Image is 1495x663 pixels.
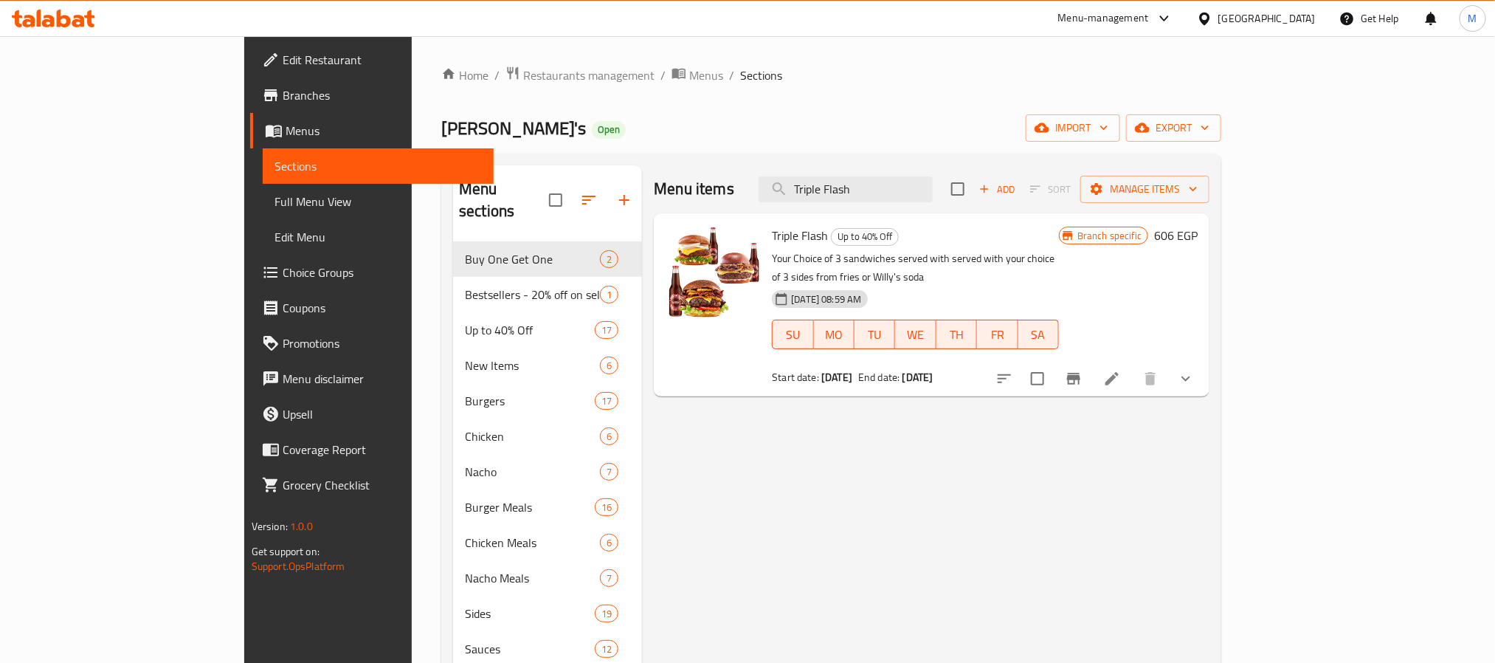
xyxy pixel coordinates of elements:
[505,66,655,85] a: Restaurants management
[936,320,977,349] button: TH
[571,182,607,218] span: Sort sections
[283,476,482,494] span: Grocery Checklist
[465,534,600,552] span: Chicken Meals
[1133,361,1168,396] button: delete
[601,465,618,479] span: 7
[275,157,482,175] span: Sections
[465,640,595,658] span: Sauces
[1071,229,1147,243] span: Branch specific
[275,193,482,210] span: Full Menu View
[250,396,494,432] a: Upsell
[601,288,618,302] span: 1
[283,334,482,352] span: Promotions
[250,78,494,113] a: Branches
[601,253,618,267] span: 2
[453,489,642,525] div: Burger Meals16
[465,498,595,516] span: Burger Meals
[1103,370,1121,388] a: Edit menu item
[459,178,549,222] h2: Menu sections
[283,264,482,281] span: Choice Groups
[821,368,852,387] b: [DATE]
[465,569,600,587] span: Nacho Meals
[778,324,807,346] span: SU
[595,321,618,339] div: items
[595,501,618,515] span: 16
[600,463,618,481] div: items
[831,228,899,246] div: Up to 40% Off
[1018,320,1059,349] button: SA
[595,642,618,656] span: 12
[263,184,494,219] a: Full Menu View
[858,368,900,387] span: End date:
[250,361,494,396] a: Menu disclaimer
[465,392,595,410] div: Burgers
[1154,225,1198,246] h6: 606 EGP
[250,290,494,326] a: Coupons
[666,225,760,320] img: Triple Flash
[453,596,642,631] div: Sides19
[465,357,600,374] div: New Items
[671,66,723,85] a: Menus
[820,324,849,346] span: MO
[595,394,618,408] span: 17
[1218,10,1316,27] div: [GEOGRAPHIC_DATA]
[1468,10,1477,27] span: M
[286,122,482,140] span: Menus
[465,250,600,268] span: Buy One Get One
[973,178,1021,201] span: Add item
[453,454,642,489] div: Nacho7
[250,467,494,503] a: Grocery Checklist
[660,66,666,84] li: /
[453,277,642,312] div: Bestsellers - 20% off on selected items1
[465,321,595,339] span: Up to 40% Off
[942,174,973,205] span: Select section
[600,357,618,374] div: items
[785,292,867,306] span: [DATE] 08:59 AM
[250,42,494,78] a: Edit Restaurant
[601,430,618,444] span: 6
[1138,119,1209,137] span: export
[252,542,320,561] span: Get support on:
[860,324,889,346] span: TU
[252,557,345,576] a: Support.OpsPlatform
[607,182,642,218] button: Add section
[600,427,618,445] div: items
[1026,114,1120,142] button: import
[263,219,494,255] a: Edit Menu
[1092,180,1198,199] span: Manage items
[283,441,482,458] span: Coverage Report
[263,148,494,184] a: Sections
[895,320,936,349] button: WE
[601,536,618,550] span: 6
[1058,10,1149,27] div: Menu-management
[595,323,618,337] span: 17
[600,534,618,552] div: items
[1056,361,1091,396] button: Branch-specific-item
[453,525,642,560] div: Chicken Meals6
[977,181,1017,198] span: Add
[595,392,618,410] div: items
[759,176,933,202] input: search
[250,255,494,290] a: Choice Groups
[1080,176,1209,203] button: Manage items
[453,312,642,348] div: Up to 40% Off17
[453,383,642,419] div: Burgers17
[453,560,642,596] div: Nacho Meals7
[465,463,600,481] span: Nacho
[740,66,782,84] span: Sections
[283,86,482,104] span: Branches
[973,178,1021,201] button: Add
[1177,370,1195,388] svg: Show Choices
[283,405,482,423] span: Upsell
[942,324,971,346] span: TH
[595,498,618,516] div: items
[592,123,626,136] span: Open
[601,359,618,373] span: 6
[595,607,618,621] span: 19
[1168,361,1204,396] button: show more
[595,605,618,622] div: items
